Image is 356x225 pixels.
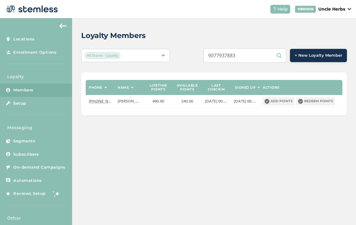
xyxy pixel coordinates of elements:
span: Enrollment Options [13,49,56,55]
iframe: Chat Widget [326,196,356,225]
label: 240.00 [176,99,199,104]
span: 490.00 [152,98,164,104]
span: 240.00 [181,98,193,104]
label: 2024-05-31 06:01:22 [234,99,257,104]
label: Available points [176,84,199,91]
img: icon_down-arrow-small-66adaf34.svg [348,8,351,10]
label: 490.00 [147,99,170,104]
label: Signed up [235,86,256,90]
img: icon-sort-1e1d7615.svg [104,87,107,88]
h2: Loyalty Members [81,30,146,41]
img: icon-sort-1e1d7615.svg [257,87,260,88]
span: Help [278,6,288,12]
button: Add points [263,97,294,106]
div: VENDOR [295,6,316,13]
span: + New Loyalty Member [295,52,342,59]
span: Automations [13,178,42,184]
label: (907) 691-5743 [89,99,112,104]
span: [DATE] 00:45:05 [205,98,233,104]
th: Actions [260,80,342,95]
span: Subscribers [13,151,39,157]
span: [DATE] 06:01:22 [234,98,262,104]
label: 2025-07-27 00:45:05 [205,99,228,104]
label: Lifetime points [147,84,170,91]
span: Setup [13,100,26,106]
span: [PHONE_NUMBER] [89,98,123,104]
img: icon-sort-1e1d7615.svg [131,87,134,88]
img: glitter-stars-b7820f95.gif [50,188,62,200]
span: Members [13,87,33,93]
span: Segments [13,138,35,144]
label: Last checkin [205,84,228,91]
span: On-demand Campaigns [13,164,65,170]
img: logo-dark-0685b13c.svg [5,3,58,15]
label: Name [118,86,129,90]
button: + New Loyalty Member [290,49,347,62]
button: Redeem points [296,97,335,106]
span: Locations [13,36,35,42]
span: All Stores - Loyalty [84,52,121,59]
img: icon-arrow-back-accent-c549486e.svg [59,24,67,28]
span: [PERSON_NAME] [118,98,148,104]
input: Search [204,48,286,63]
label: Paul H [118,99,141,104]
p: Uncle Herbs [318,6,345,12]
img: icon-help-white-03924b79.svg [273,7,276,11]
label: Phone [89,86,102,90]
span: Reviews Setup [13,191,46,197]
